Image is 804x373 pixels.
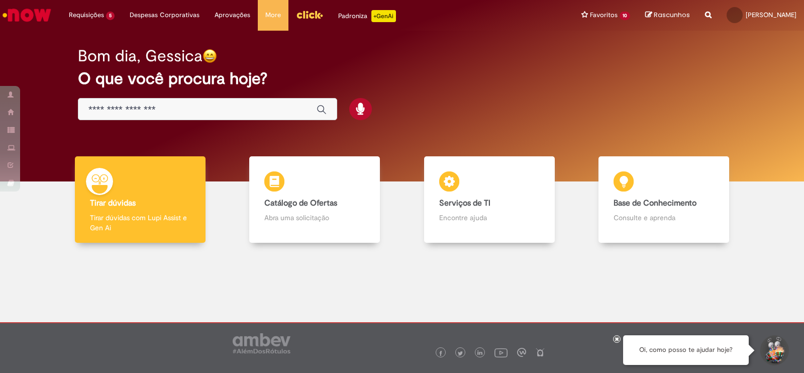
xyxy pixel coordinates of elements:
[1,5,53,25] img: ServiceNow
[614,213,714,223] p: Consulte e aprenda
[69,10,104,20] span: Requisições
[130,10,199,20] span: Despesas Corporativas
[338,10,396,22] div: Padroniza
[106,12,115,20] span: 5
[620,12,630,20] span: 10
[215,10,250,20] span: Aprovações
[228,156,403,243] a: Catálogo de Ofertas Abra uma solicitação
[438,351,443,356] img: logo_footer_facebook.png
[439,198,490,208] b: Serviços de TI
[477,350,482,356] img: logo_footer_linkedin.png
[402,156,577,243] a: Serviços de TI Encontre ajuda
[536,348,545,357] img: logo_footer_naosei.png
[90,213,190,233] p: Tirar dúvidas com Lupi Assist e Gen Ai
[654,10,690,20] span: Rascunhos
[439,213,540,223] p: Encontre ajuda
[517,348,526,357] img: logo_footer_workplace.png
[590,10,618,20] span: Favoritos
[577,156,752,243] a: Base de Conhecimento Consulte e aprenda
[265,10,281,20] span: More
[296,7,323,22] img: click_logo_yellow_360x200.png
[746,11,796,19] span: [PERSON_NAME]
[645,11,690,20] a: Rascunhos
[233,333,290,353] img: logo_footer_ambev_rotulo_gray.png
[78,70,726,87] h2: O que você procura hoje?
[203,49,217,63] img: happy-face.png
[614,198,696,208] b: Base de Conhecimento
[264,198,337,208] b: Catálogo de Ofertas
[371,10,396,22] p: +GenAi
[623,335,749,365] div: Oi, como posso te ajudar hoje?
[458,351,463,356] img: logo_footer_twitter.png
[90,198,136,208] b: Tirar dúvidas
[759,335,789,365] button: Iniciar Conversa de Suporte
[53,156,228,243] a: Tirar dúvidas Tirar dúvidas com Lupi Assist e Gen Ai
[78,47,203,65] h2: Bom dia, Gessica
[264,213,365,223] p: Abra uma solicitação
[494,346,508,359] img: logo_footer_youtube.png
